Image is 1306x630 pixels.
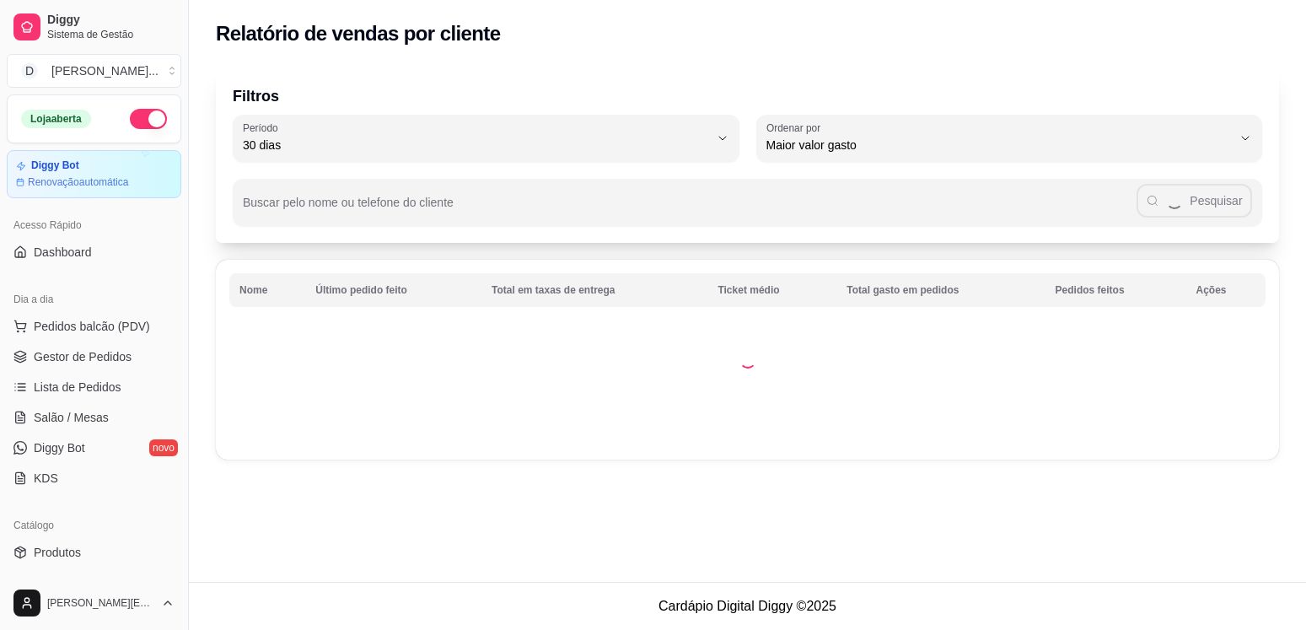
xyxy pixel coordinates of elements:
button: [PERSON_NAME][EMAIL_ADDRESS][DOMAIN_NAME] [7,583,181,623]
div: [PERSON_NAME] ... [51,62,159,79]
span: Complementos [34,574,113,591]
a: DiggySistema de Gestão [7,7,181,47]
button: Período30 dias [233,115,739,162]
span: D [21,62,38,79]
footer: Cardápio Digital Diggy © 2025 [189,582,1306,630]
div: Loading [739,352,756,369]
a: KDS [7,465,181,492]
span: Maior valor gasto [766,137,1233,153]
span: Diggy Bot [34,439,85,456]
button: Pedidos balcão (PDV) [7,313,181,340]
div: Dia a dia [7,286,181,313]
span: Diggy [47,13,175,28]
span: [PERSON_NAME][EMAIL_ADDRESS][DOMAIN_NAME] [47,596,154,610]
a: Salão / Mesas [7,404,181,431]
span: Lista de Pedidos [34,379,121,396]
a: Lista de Pedidos [7,374,181,401]
button: Ordenar porMaior valor gasto [756,115,1263,162]
span: Dashboard [34,244,92,261]
span: Sistema de Gestão [47,28,175,41]
span: 30 dias [243,137,709,153]
h2: Relatório de vendas por cliente [216,20,501,47]
span: Gestor de Pedidos [34,348,132,365]
div: Acesso Rápido [7,212,181,239]
a: Diggy Botnovo [7,434,181,461]
span: Produtos [34,544,81,561]
span: Salão / Mesas [34,409,109,426]
div: Catálogo [7,512,181,539]
a: Complementos [7,569,181,596]
span: KDS [34,470,58,487]
article: Diggy Bot [31,159,79,172]
label: Período [243,121,283,135]
a: Diggy BotRenovaçãoautomática [7,150,181,198]
a: Produtos [7,539,181,566]
p: Filtros [233,84,1262,108]
span: Pedidos balcão (PDV) [34,318,150,335]
button: Alterar Status [130,109,167,129]
button: Select a team [7,54,181,88]
article: Renovação automática [28,175,128,189]
label: Ordenar por [766,121,826,135]
div: Loja aberta [21,110,91,128]
a: Dashboard [7,239,181,266]
input: Buscar pelo nome ou telefone do cliente [243,201,1137,218]
a: Gestor de Pedidos [7,343,181,370]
